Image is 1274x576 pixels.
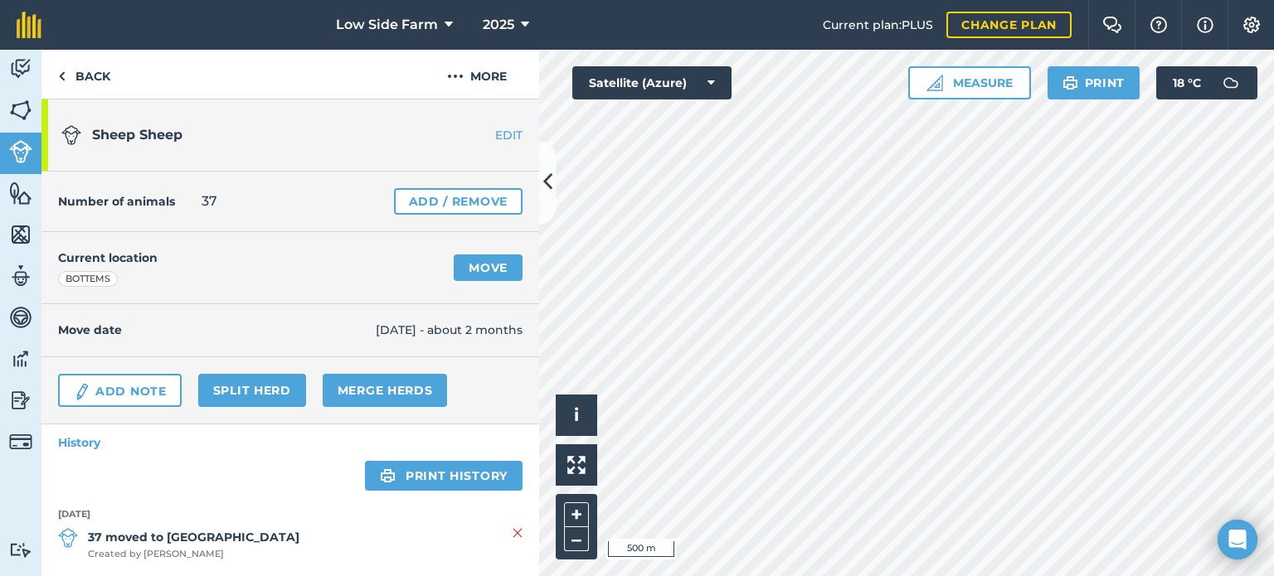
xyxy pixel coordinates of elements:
button: Satellite (Azure) [572,66,732,99]
img: A question mark icon [1149,17,1169,33]
img: svg+xml;base64,PD94bWwgdmVyc2lvbj0iMS4wIiBlbmNvZGluZz0idXRmLTgiPz4KPCEtLSBHZW5lcmF0b3I6IEFkb2JlIE... [9,56,32,81]
a: Merge Herds [323,374,448,407]
strong: [DATE] [58,507,523,522]
a: Split herd [198,374,306,407]
a: Add / Remove [394,188,523,215]
h4: Move date [58,321,376,339]
img: svg+xml;base64,PHN2ZyB4bWxucz0iaHR0cDovL3d3dy53My5vcmcvMjAwMC9zdmciIHdpZHRoPSI5IiBoZWlnaHQ9IjI0Ii... [58,66,66,86]
img: svg+xml;base64,PHN2ZyB4bWxucz0iaHR0cDovL3d3dy53My5vcmcvMjAwMC9zdmciIHdpZHRoPSI1NiIgaGVpZ2h0PSI2MC... [9,98,32,123]
span: [DATE] - about 2 months [376,321,523,339]
img: svg+xml;base64,PHN2ZyB4bWxucz0iaHR0cDovL3d3dy53My5vcmcvMjAwMC9zdmciIHdpZHRoPSIxOSIgaGVpZ2h0PSIyNC... [380,466,396,486]
img: svg+xml;base64,PHN2ZyB4bWxucz0iaHR0cDovL3d3dy53My5vcmcvMjAwMC9zdmciIHdpZHRoPSIyMCIgaGVpZ2h0PSIyNC... [447,66,464,86]
img: svg+xml;base64,PHN2ZyB4bWxucz0iaHR0cDovL3d3dy53My5vcmcvMjAwMC9zdmciIHdpZHRoPSI1NiIgaGVpZ2h0PSI2MC... [9,181,32,206]
span: Created by [PERSON_NAME] [88,547,299,562]
img: Four arrows, one pointing top left, one top right, one bottom right and the last bottom left [567,456,586,474]
button: i [556,394,597,436]
button: – [564,527,589,551]
img: svg+xml;base64,PD94bWwgdmVyc2lvbj0iMS4wIiBlbmNvZGluZz0idXRmLTgiPz4KPCEtLSBHZW5lcmF0b3I6IEFkb2JlIE... [73,382,91,402]
a: Add Note [58,374,182,407]
img: svg+xml;base64,PD94bWwgdmVyc2lvbj0iMS4wIiBlbmNvZGluZz0idXRmLTgiPz4KPCEtLSBHZW5lcmF0b3I6IEFkb2JlIE... [9,346,32,371]
img: A cog icon [1242,17,1262,33]
button: Print [1048,66,1140,99]
span: Sheep Sheep [92,127,182,143]
span: 2025 [483,15,514,35]
img: svg+xml;base64,PD94bWwgdmVyc2lvbj0iMS4wIiBlbmNvZGluZz0idXRmLTgiPz4KPCEtLSBHZW5lcmF0b3I6IEFkb2JlIE... [9,305,32,330]
button: Measure [908,66,1031,99]
img: svg+xml;base64,PD94bWwgdmVyc2lvbj0iMS4wIiBlbmNvZGluZz0idXRmLTgiPz4KPCEtLSBHZW5lcmF0b3I6IEFkb2JlIE... [58,528,78,548]
img: svg+xml;base64,PD94bWwgdmVyc2lvbj0iMS4wIiBlbmNvZGluZz0idXRmLTgiPz4KPCEtLSBHZW5lcmF0b3I6IEFkb2JlIE... [9,430,32,453]
button: + [564,502,589,527]
span: i [574,404,579,425]
img: Ruler icon [926,75,943,91]
span: Current plan : PLUS [823,16,933,34]
h4: Number of animals [58,192,175,211]
a: Back [41,50,127,99]
img: svg+xml;base64,PD94bWwgdmVyc2lvbj0iMS4wIiBlbmNvZGluZz0idXRmLTgiPz4KPCEtLSBHZW5lcmF0b3I6IEFkb2JlIE... [9,388,32,413]
img: svg+xml;base64,PHN2ZyB4bWxucz0iaHR0cDovL3d3dy53My5vcmcvMjAwMC9zdmciIHdpZHRoPSI1NiIgaGVpZ2h0PSI2MC... [9,222,32,247]
img: svg+xml;base64,PHN2ZyB4bWxucz0iaHR0cDovL3d3dy53My5vcmcvMjAwMC9zdmciIHdpZHRoPSIxOSIgaGVpZ2h0PSIyNC... [1062,73,1078,93]
button: More [415,50,539,99]
a: Move [454,254,523,281]
img: svg+xml;base64,PD94bWwgdmVyc2lvbj0iMS4wIiBlbmNvZGluZz0idXRmLTgiPz4KPCEtLSBHZW5lcmF0b3I6IEFkb2JlIE... [9,264,32,288]
img: svg+xml;base64,PD94bWwgdmVyc2lvbj0iMS4wIiBlbmNvZGluZz0idXRmLTgiPz4KPCEtLSBHZW5lcmF0b3I6IEFkb2JlIE... [1214,66,1247,99]
span: Low Side Farm [336,15,438,35]
img: svg+xml;base64,PHN2ZyB4bWxucz0iaHR0cDovL3d3dy53My5vcmcvMjAwMC9zdmciIHdpZHRoPSIxNyIgaGVpZ2h0PSIxNy... [1197,15,1213,35]
h4: Current location [58,249,158,267]
button: 18 °C [1156,66,1257,99]
div: BOTTEMS [58,271,118,288]
a: Print history [365,461,523,491]
a: EDIT [435,127,539,143]
div: Open Intercom Messenger [1218,520,1257,559]
strong: 37 moved to [GEOGRAPHIC_DATA] [88,528,299,546]
img: svg+xml;base64,PD94bWwgdmVyc2lvbj0iMS4wIiBlbmNvZGluZz0idXRmLTgiPz4KPCEtLSBHZW5lcmF0b3I6IEFkb2JlIE... [61,125,81,145]
img: svg+xml;base64,PD94bWwgdmVyc2lvbj0iMS4wIiBlbmNvZGluZz0idXRmLTgiPz4KPCEtLSBHZW5lcmF0b3I6IEFkb2JlIE... [9,140,32,163]
img: svg+xml;base64,PD94bWwgdmVyc2lvbj0iMS4wIiBlbmNvZGluZz0idXRmLTgiPz4KPCEtLSBHZW5lcmF0b3I6IEFkb2JlIE... [9,542,32,558]
span: 37 [202,191,217,211]
span: 18 ° C [1173,66,1201,99]
a: History [41,424,539,461]
a: Change plan [946,12,1072,38]
img: svg+xml;base64,PHN2ZyB4bWxucz0iaHR0cDovL3d3dy53My5vcmcvMjAwMC9zdmciIHdpZHRoPSIyMiIgaGVpZ2h0PSIzMC... [513,523,523,543]
img: fieldmargin Logo [17,12,41,38]
img: Two speech bubbles overlapping with the left bubble in the forefront [1102,17,1122,33]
